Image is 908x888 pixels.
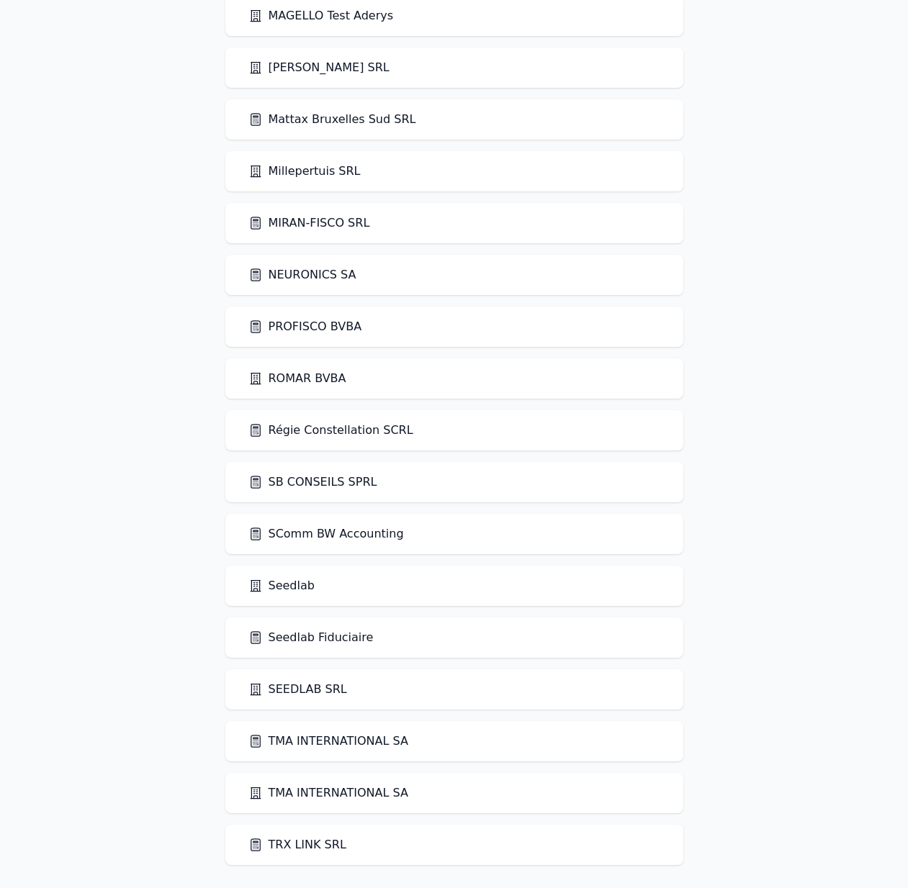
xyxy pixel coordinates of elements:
[248,733,408,750] a: TMA INTERNATIONAL SA
[248,59,390,76] a: [PERSON_NAME] SRL
[248,836,346,853] a: TRX LINK SRL
[248,266,356,284] a: NEURONICS SA
[248,784,408,802] a: TMA INTERNATIONAL SA
[248,370,346,387] a: ROMAR BVBA
[248,111,416,128] a: Mattax Bruxelles Sud SRL
[248,214,370,232] a: MIRAN-FISCO SRL
[248,318,362,335] a: PROFISCO BVBA
[248,163,361,180] a: Millepertuis SRL
[248,474,377,491] a: SB CONSEILS SPRL
[248,422,413,439] a: Régie Constellation SCRL
[248,577,315,594] a: Seedlab
[248,681,347,698] a: SEEDLAB SRL
[248,7,394,24] a: MAGELLO Test Aderys
[248,629,374,646] a: Seedlab Fiduciaire
[248,525,404,543] a: SComm BW Accounting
